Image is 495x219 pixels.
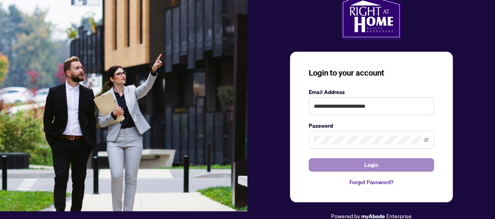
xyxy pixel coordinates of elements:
label: Email Address [309,88,434,96]
a: Forgot Password? [309,178,434,186]
span: Login [364,159,378,171]
button: Login [309,158,434,172]
label: Password [309,121,434,130]
span: eye-invisible [423,137,429,143]
h3: Login to your account [309,67,434,78]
